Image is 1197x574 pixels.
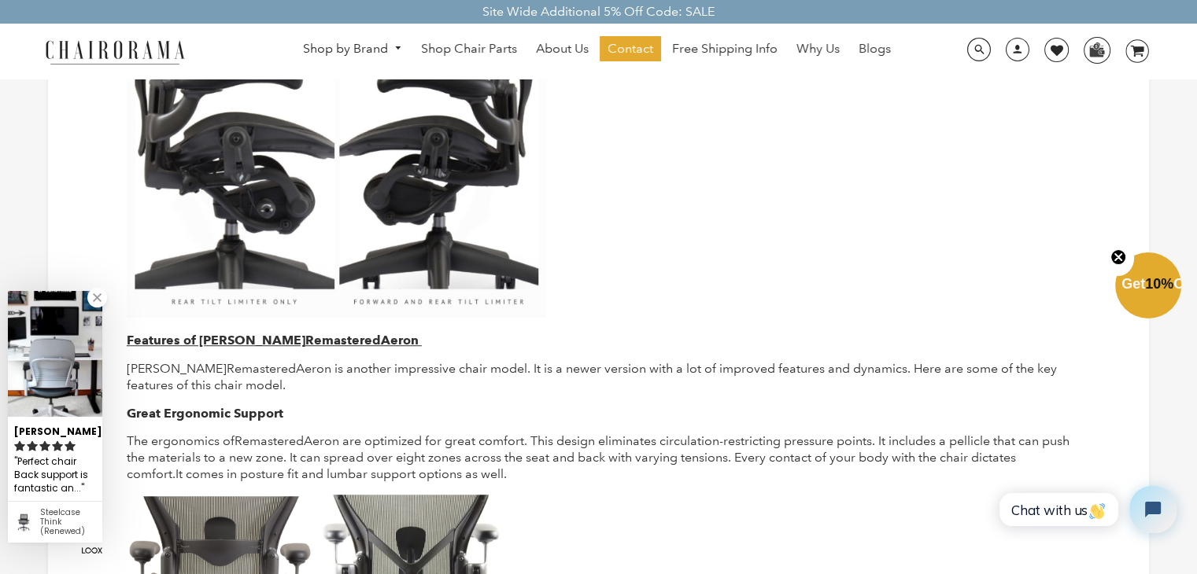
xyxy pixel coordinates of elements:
span: [PERSON_NAME] [127,361,227,376]
span: Contact [608,41,653,57]
span: Remastered [227,361,296,376]
a: Why Us [789,36,848,61]
div: Get10%OffClose teaser [1115,254,1181,320]
span: ell. [490,466,507,481]
svg: rating icon full [39,440,50,451]
div: Perfect chair Back support is fantastic and seat is comfortable. Arms have easy adjustments - fra... [14,454,96,497]
b: Features of [PERSON_NAME] [127,333,305,348]
span: Free Shipping Info [672,41,778,57]
svg: rating icon full [52,440,63,451]
span: About Us [536,41,589,57]
button: Close teaser [1103,240,1134,276]
a: Shop Chair Parts [413,36,525,61]
div: [PERSON_NAME] [14,419,96,439]
a: Contact [600,36,661,61]
span: Remastered [235,433,304,448]
img: Taine T. review of Steelcase Think (Renewed) [8,291,102,417]
span: Aeron are optimized for great comfort. This design eliminates circulation-restricting pressure po... [127,433,1070,481]
img: blogimage3.jpg [127,38,546,317]
img: WhatsApp_Image_2024-07-12_at_16.23.01.webp [1084,38,1109,61]
span: Blogs [859,41,891,57]
b: Aeron [381,333,419,348]
span: It comes in posture fit and lumbar support options as w [175,466,490,481]
span: Get Off [1121,276,1194,292]
span: Shop Chair Parts [421,41,517,57]
span: The ergonomics of [127,433,235,448]
a: About Us [528,36,597,61]
b: Remastered [305,333,381,348]
svg: rating icon full [65,440,76,451]
span: 10% [1145,276,1173,292]
img: chairorama [36,38,194,65]
svg: rating icon full [27,440,38,451]
a: Shop by Brand [295,37,410,61]
span: Aeron is another impressive chair model. It is a newer version with a lot of improved features an... [127,361,1057,392]
iframe: Tidio Chat [982,473,1190,546]
svg: rating icon full [14,440,25,451]
span: Why Us [796,41,840,57]
a: Free Shipping Info [664,36,785,61]
nav: DesktopNavigation [260,36,934,65]
a: Blogs [851,36,899,61]
div: Steelcase Think (Renewed) [40,508,96,536]
span: Great Ergonomic Support [127,406,283,421]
